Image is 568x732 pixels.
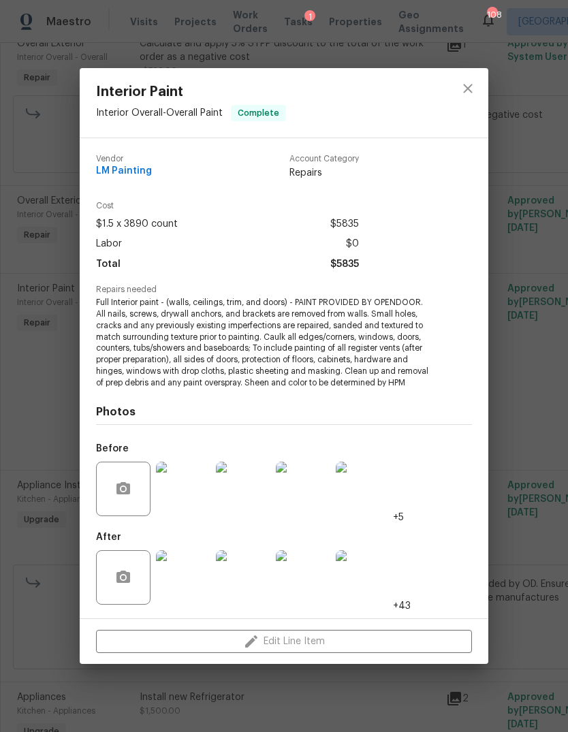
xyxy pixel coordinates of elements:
span: Repairs [289,166,359,180]
span: LM Painting [96,166,152,176]
span: $0 [346,234,359,254]
span: Interior Paint [96,84,286,99]
span: $1.5 x 3890 count [96,214,178,234]
div: 1 [304,10,315,24]
span: +5 [393,511,404,524]
span: Repairs needed [96,285,472,294]
span: Total [96,255,121,274]
span: Vendor [96,155,152,163]
div: 108 [487,8,496,22]
span: Labor [96,234,122,254]
h5: After [96,532,121,542]
h4: Photos [96,405,472,419]
h5: Before [96,444,129,453]
span: $5835 [330,214,359,234]
span: Interior Overall - Overall Paint [96,108,223,118]
span: $5835 [330,255,359,274]
span: Cost [96,202,359,210]
span: Complete [232,106,285,120]
span: Account Category [289,155,359,163]
button: close [452,72,484,105]
span: Full Interior paint - (walls, ceilings, trim, and doors) - PAINT PROVIDED BY OPENDOOR. All nails,... [96,297,435,388]
span: +43 [393,599,411,613]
